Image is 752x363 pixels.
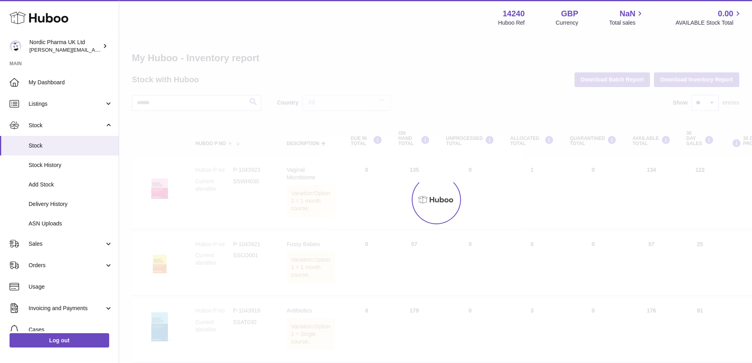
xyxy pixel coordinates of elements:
[29,39,101,54] div: Nordic Pharma UK Ltd
[29,262,104,269] span: Orders
[556,19,578,27] div: Currency
[498,19,525,27] div: Huboo Ref
[29,122,104,129] span: Stock
[675,8,742,27] a: 0.00 AVAILABLE Stock Total
[609,8,644,27] a: NaN Total sales
[619,8,635,19] span: NaN
[561,8,578,19] strong: GBP
[10,40,21,52] img: joe.plant@parapharmdev.com
[29,326,113,334] span: Cases
[29,142,113,149] span: Stock
[718,8,733,19] span: 0.00
[29,47,159,53] span: [PERSON_NAME][EMAIL_ADDRESS][DOMAIN_NAME]
[503,8,525,19] strong: 14240
[29,220,113,227] span: ASN Uploads
[29,100,104,108] span: Listings
[29,161,113,169] span: Stock History
[10,333,109,347] a: Log out
[609,19,644,27] span: Total sales
[29,305,104,312] span: Invoicing and Payments
[29,200,113,208] span: Delivery History
[675,19,742,27] span: AVAILABLE Stock Total
[29,240,104,248] span: Sales
[29,283,113,291] span: Usage
[29,181,113,188] span: Add Stock
[29,79,113,86] span: My Dashboard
